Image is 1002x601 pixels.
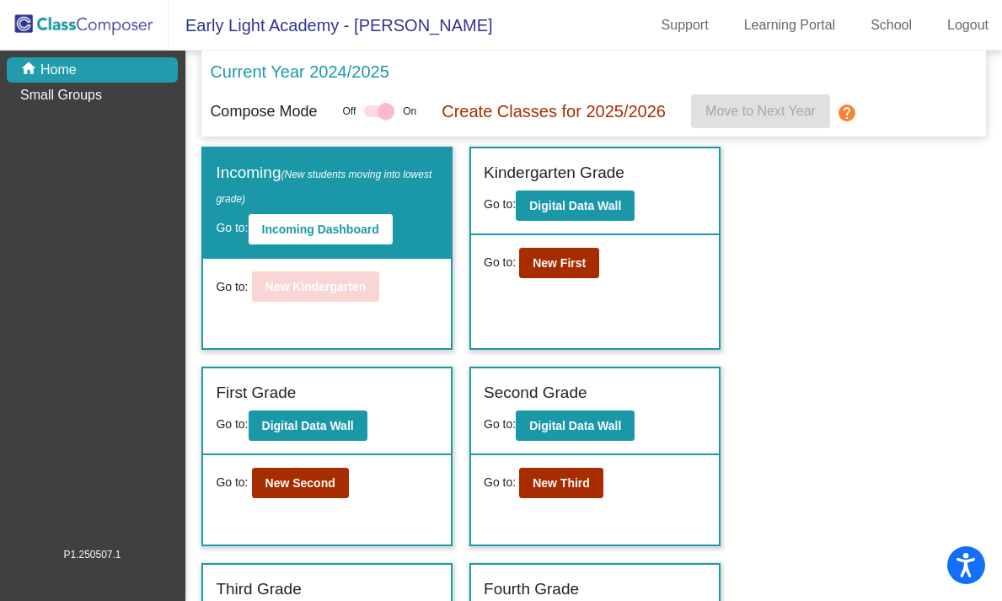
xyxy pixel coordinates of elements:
[484,161,624,185] label: Kindergarten Grade
[648,12,722,39] a: Support
[249,214,393,244] button: Incoming Dashboard
[342,104,356,119] span: Off
[249,411,367,441] button: Digital Data Wall
[40,60,77,80] p: Home
[216,381,296,405] label: First Grade
[216,474,248,491] span: Go to:
[252,271,380,302] button: New Kindergarten
[484,474,516,491] span: Go to:
[262,223,379,236] b: Incoming Dashboard
[216,169,431,205] span: (New students moving into lowest grade)
[529,199,621,212] b: Digital Data Wall
[210,100,317,123] p: Compose Mode
[216,221,248,234] span: Go to:
[705,104,816,118] span: Move to Next Year
[265,280,367,293] b: New Kindergarten
[216,161,438,209] label: Incoming
[265,476,335,490] b: New Second
[484,417,516,431] span: Go to:
[484,254,516,271] span: Go to:
[484,381,587,405] label: Second Grade
[529,419,621,432] b: Digital Data Wall
[516,190,635,221] button: Digital Data Wall
[533,256,586,270] b: New First
[210,59,388,84] p: Current Year 2024/2025
[403,104,416,119] span: On
[519,468,603,498] button: New Third
[857,12,925,39] a: School
[442,99,666,124] p: Create Classes for 2025/2026
[252,468,349,498] button: New Second
[516,411,635,441] button: Digital Data Wall
[20,60,40,80] mat-icon: home
[216,417,248,431] span: Go to:
[837,103,857,123] mat-icon: help
[691,94,830,128] button: Move to Next Year
[484,197,516,211] span: Go to:
[731,12,849,39] a: Learning Portal
[533,476,590,490] b: New Third
[20,85,102,105] p: Small Groups
[519,248,599,278] button: New First
[262,419,354,432] b: Digital Data Wall
[216,278,248,296] span: Go to:
[169,12,493,39] span: Early Light Academy - [PERSON_NAME]
[934,12,1002,39] a: Logout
